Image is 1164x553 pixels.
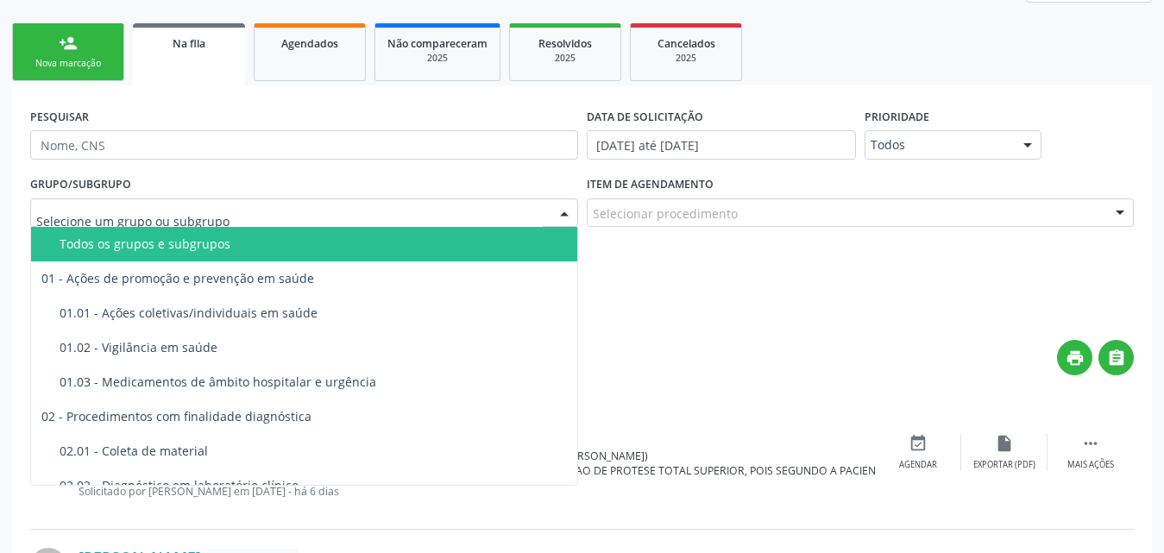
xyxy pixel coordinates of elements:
i:  [1081,434,1100,453]
span: Todos [871,136,1006,154]
label: DATA DE SOLICITAÇÃO [587,104,703,130]
i:  [1107,349,1126,368]
label: Prioridade [865,104,929,130]
input: Selecione um grupo ou subgrupo [36,204,543,239]
span: CEO - PROTESE DENTARIA / ENCAMINHO A PACIENTE PARA CONFECCAO DE PROTESE TOTAL SUPERIOR, POIS SEGU... [232,463,1084,478]
input: Selecione um intervalo [587,130,856,160]
div: person_add [59,34,78,53]
label: Item de agendamento [587,172,714,198]
input: Nome, CNS [30,130,578,160]
div: Agendar [899,459,937,471]
div: 01.03 - Medicamentos de âmbito hospitalar e urgência [60,375,575,389]
div: 02.02 - Diagnóstico em laboratório clínico [60,479,575,493]
span: Na fila [173,36,205,51]
i: event_available [909,434,928,453]
div: Exportar (PDF) [973,459,1035,471]
span: Agendados [281,36,338,51]
div: 01.01 - Ações coletivas/individuais em saúde [60,306,575,320]
button:  [1098,340,1134,375]
i: print [1066,349,1085,368]
div: 02 - Procedimentos com finalidade diagnóstica [41,410,575,424]
span: Selecionar procedimento [593,204,738,223]
div: 01.02 - Vigilância em saúde [60,341,575,355]
div: 02.01 - Coleta de material [60,444,575,458]
div: Mais ações [1067,459,1114,471]
p: Solicitado por [PERSON_NAME] em [DATE] - há 6 dias [79,484,875,499]
div: 01 - Ações de promoção e prevenção em saúde [41,272,575,286]
span: Não compareceram [387,36,488,51]
i: insert_drive_file [995,434,1014,453]
button: print [1057,340,1092,375]
span: Cancelados [658,36,715,51]
label: PESQUISAR [30,104,89,130]
div: 2025 [387,52,488,65]
div: Todos os grupos e subgrupos [60,237,575,251]
span: Resolvidos [538,36,592,51]
div: 2025 [522,52,608,65]
div: Nova marcação [25,57,111,70]
div: 2025 [643,52,729,65]
label: Grupo/Subgrupo [30,172,131,198]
